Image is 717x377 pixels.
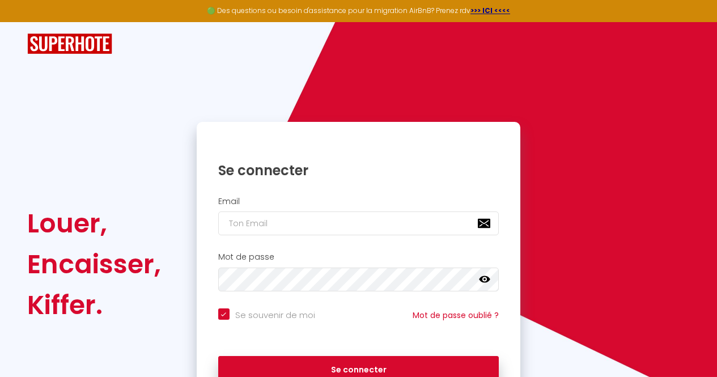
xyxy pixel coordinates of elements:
[218,162,499,179] h1: Se connecter
[218,197,499,206] h2: Email
[27,244,161,285] div: Encaisser,
[470,6,510,15] a: >>> ICI <<<<
[27,285,161,325] div: Kiffer.
[218,211,499,235] input: Ton Email
[27,33,112,54] img: SuperHote logo
[27,203,161,244] div: Louer,
[218,252,499,262] h2: Mot de passe
[413,310,499,321] a: Mot de passe oublié ?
